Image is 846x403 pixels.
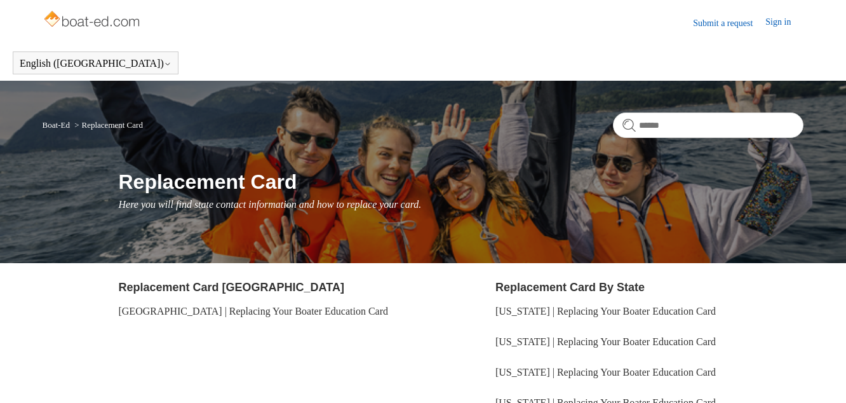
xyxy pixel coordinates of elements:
li: Replacement Card [72,120,143,130]
a: [GEOGRAPHIC_DATA] | Replacing Your Boater Education Card [118,306,388,317]
a: [US_STATE] | Replacing Your Boater Education Card [495,306,716,317]
li: Boat-Ed [43,120,72,130]
a: Replacement Card By State [495,281,645,294]
p: Here you will find state contact information and how to replace your card. [118,197,803,212]
h1: Replacement Card [118,167,803,197]
a: Boat-Ed [43,120,70,130]
a: Submit a request [693,17,765,30]
a: Sign in [765,15,803,31]
a: Replacement Card [GEOGRAPHIC_DATA] [118,281,344,294]
a: [US_STATE] | Replacing Your Boater Education Card [495,367,716,378]
img: Boat-Ed Help Center home page [43,8,144,33]
button: English ([GEOGRAPHIC_DATA]) [20,58,171,69]
a: [US_STATE] | Replacing Your Boater Education Card [495,336,716,347]
input: Search [613,113,803,138]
